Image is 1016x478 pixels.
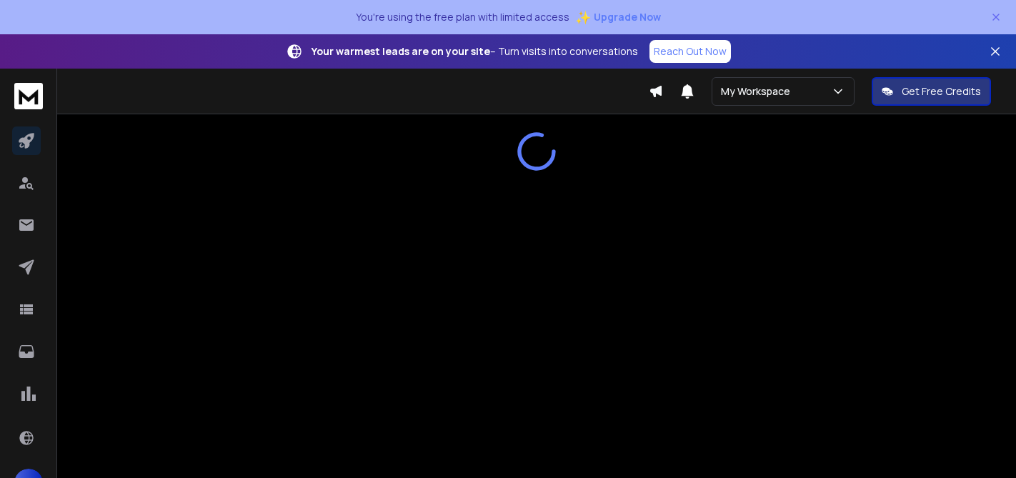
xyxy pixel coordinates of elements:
p: Get Free Credits [902,84,981,99]
span: ✨ [575,7,591,27]
span: Upgrade Now [594,10,661,24]
img: logo [14,83,43,109]
p: My Workspace [721,84,796,99]
p: Reach Out Now [654,44,727,59]
button: ✨Upgrade Now [575,3,661,31]
p: – Turn visits into conversations [312,44,638,59]
a: Reach Out Now [649,40,731,63]
button: Get Free Credits [872,77,991,106]
p: You're using the free plan with limited access [356,10,569,24]
strong: Your warmest leads are on your site [312,44,490,58]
